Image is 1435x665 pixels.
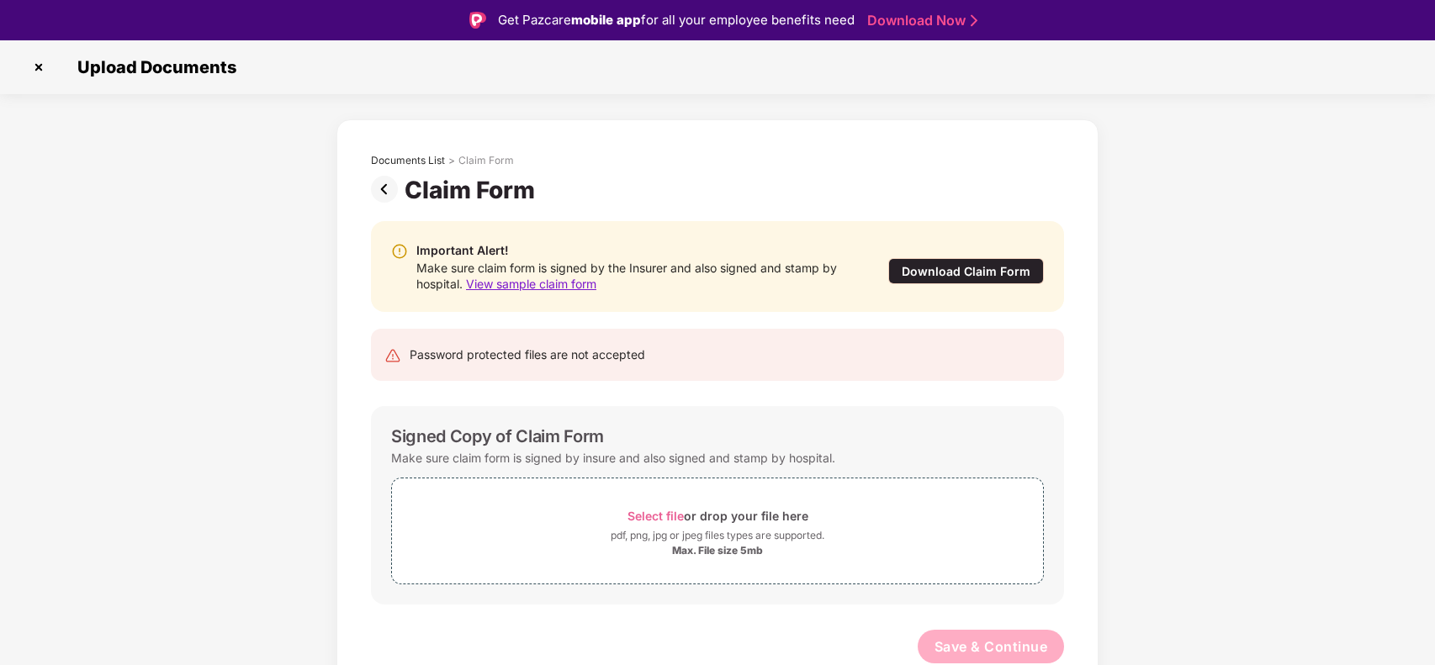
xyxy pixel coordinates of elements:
div: Max. File size 5mb [672,544,763,557]
div: Signed Copy of Claim Form [391,426,604,446]
div: pdf, png, jpg or jpeg files types are supported. [611,527,824,544]
span: View sample claim form [466,277,596,291]
div: Get Pazcare for all your employee benefits need [498,10,855,30]
div: Password protected files are not accepted [410,346,645,364]
div: or drop your file here [627,504,808,527]
div: Download Claim Form [888,258,1044,284]
img: svg+xml;base64,PHN2ZyBpZD0iQ3Jvc3MtMzJ4MzIiIHhtbG5zPSJodHRwOi8vd3d3LnczLm9yZy8yMDAwL3N2ZyIgd2lkdG... [25,54,52,81]
img: svg+xml;base64,PHN2ZyBpZD0iV2FybmluZ18tXzIweDIwIiBkYXRhLW5hbWU9Ildhcm5pbmcgLSAyMHgyMCIgeG1sbnM9Im... [391,243,408,260]
div: Claim Form [458,154,514,167]
div: Important Alert! [416,241,854,260]
button: Save & Continue [918,630,1065,663]
a: Download Now [867,12,972,29]
img: Stroke [971,12,977,29]
span: Select fileor drop your file herepdf, png, jpg or jpeg files types are supported.Max. File size 5mb [392,491,1043,571]
span: Select file [627,509,684,523]
div: Documents List [371,154,445,167]
div: Claim Form [405,176,542,204]
div: Make sure claim form is signed by insure and also signed and stamp by hospital. [391,446,835,469]
div: Make sure claim form is signed by the Insurer and also signed and stamp by hospital. [416,260,854,292]
span: Upload Documents [61,57,245,77]
div: > [448,154,455,167]
strong: mobile app [571,12,641,28]
img: Logo [469,12,486,29]
img: svg+xml;base64,PHN2ZyB4bWxucz0iaHR0cDovL3d3dy53My5vcmcvMjAwMC9zdmciIHdpZHRoPSIyNCIgaGVpZ2h0PSIyNC... [384,347,401,364]
img: svg+xml;base64,PHN2ZyBpZD0iUHJldi0zMngzMiIgeG1sbnM9Imh0dHA6Ly93d3cudzMub3JnLzIwMDAvc3ZnIiB3aWR0aD... [371,176,405,203]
